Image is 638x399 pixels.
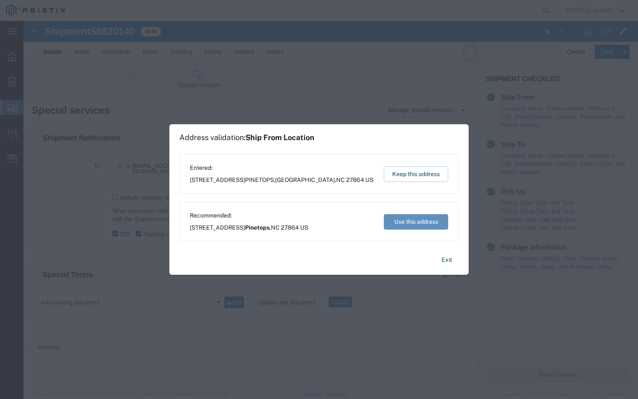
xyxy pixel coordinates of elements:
[245,133,314,142] span: Ship From Location
[245,176,335,183] span: PINETOPS,[GEOGRAPHIC_DATA]
[336,176,345,183] span: NC
[365,176,373,183] span: US
[384,214,448,230] button: Use this address
[346,176,364,183] span: 27864
[271,224,280,231] span: NC
[190,211,308,220] span: Recommended:
[190,223,308,232] span: [STREET_ADDRESS] ,
[300,224,308,231] span: US
[190,164,373,172] span: Entered:
[179,133,314,142] h1: Address validation:
[245,224,270,231] span: Pinetops
[190,176,373,184] span: [STREET_ADDRESS] ,
[435,253,459,267] button: Exit
[384,166,448,182] button: Keep this address
[281,224,299,231] span: 27864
